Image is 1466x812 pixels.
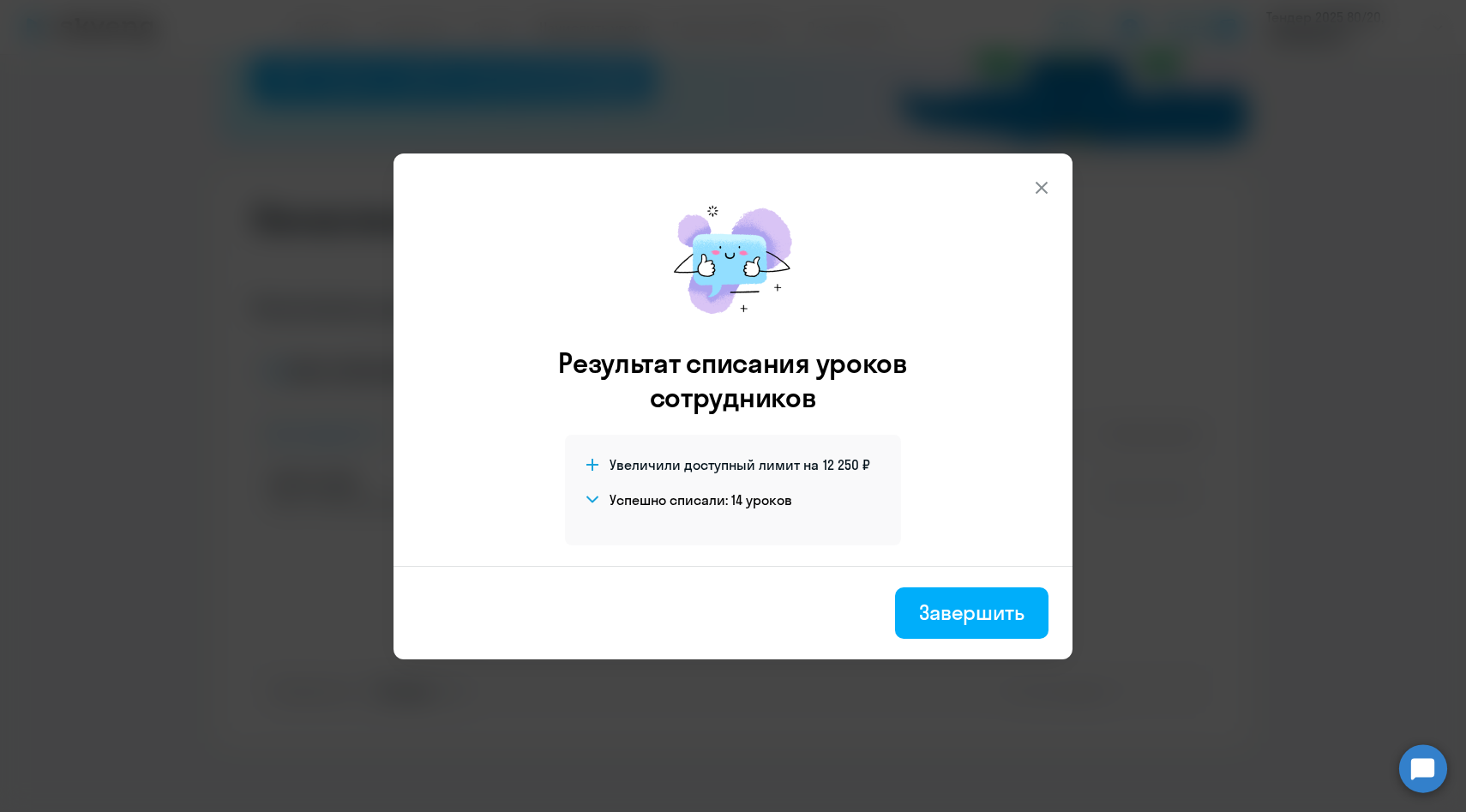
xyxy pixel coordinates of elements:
[535,346,931,414] h3: Результат списания уроков сотрудников
[823,455,870,474] span: 12 250 ₽
[895,587,1048,639] button: Завершить
[610,455,819,474] span: Увеличили доступный лимит на
[656,188,810,332] img: mirage-message.png
[919,598,1024,626] div: Завершить
[610,490,792,509] h4: Успешно списали: 14 уроков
